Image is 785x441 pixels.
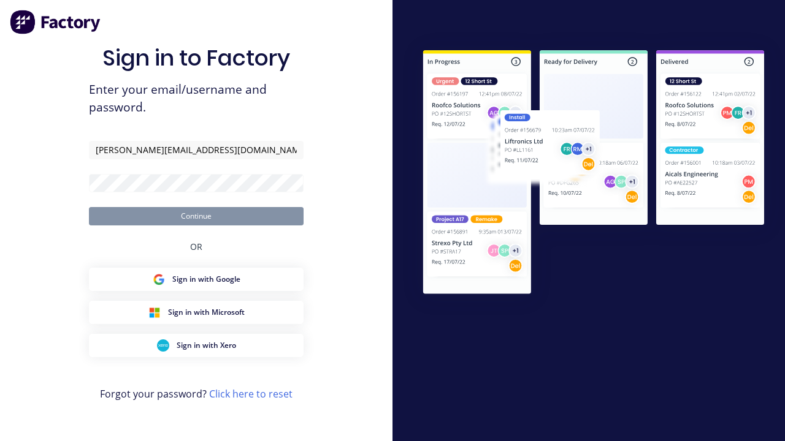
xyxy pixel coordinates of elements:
span: Enter your email/username and password. [89,81,304,116]
button: Microsoft Sign inSign in with Microsoft [89,301,304,324]
button: Google Sign inSign in with Google [89,268,304,291]
span: Sign in with Microsoft [168,307,245,318]
button: Continue [89,207,304,225]
img: Sign in [402,31,785,316]
div: OR [190,225,202,268]
img: Factory [10,10,102,34]
img: Microsoft Sign in [148,306,161,318]
img: Xero Sign in [157,339,169,352]
img: Google Sign in [153,273,165,285]
button: Xero Sign inSign in with Xero [89,334,304,357]
span: Sign in with Google [172,274,240,285]
input: Email/Username [89,141,304,159]
span: Forgot your password? [100,386,293,401]
h1: Sign in to Factory [102,45,290,71]
span: Sign in with Xero [177,340,236,351]
a: Click here to reset [209,387,293,401]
